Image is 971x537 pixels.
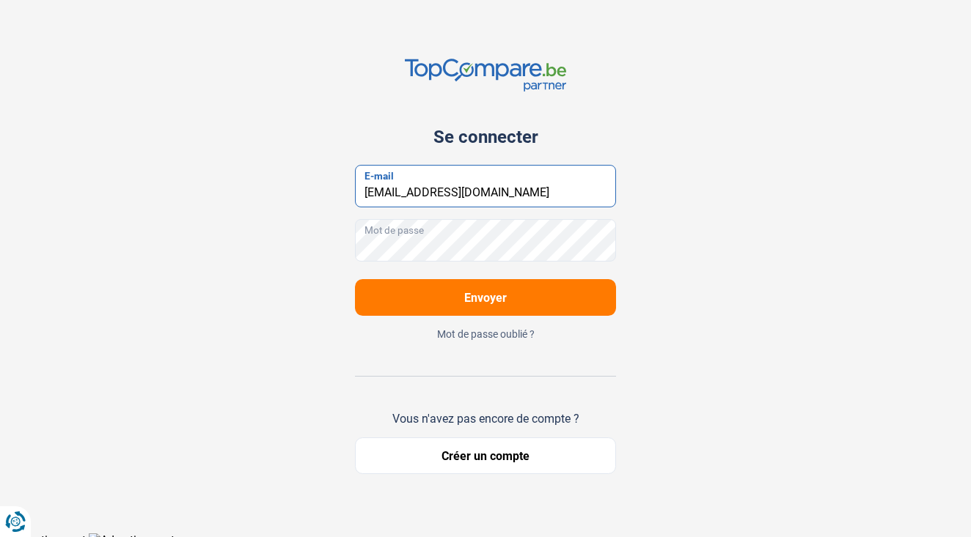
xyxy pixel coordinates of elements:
button: Mot de passe oublié ? [355,327,616,341]
div: Vous n'avez pas encore de compte ? [355,412,616,426]
button: Envoyer [355,279,616,316]
div: Se connecter [355,127,616,147]
span: Envoyer [464,291,507,305]
button: Créer un compte [355,437,616,474]
img: TopCompare.be [405,59,566,92]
